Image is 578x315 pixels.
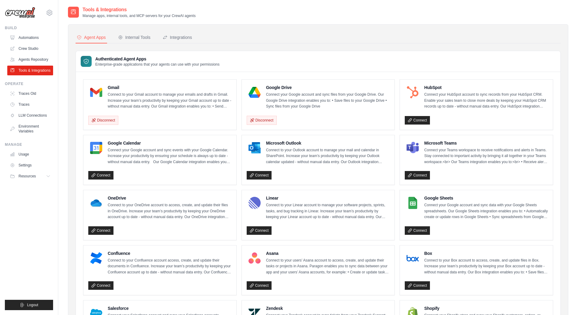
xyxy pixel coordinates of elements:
[108,250,232,256] h4: Confluence
[248,86,261,98] img: Google Drive Logo
[424,195,548,201] h4: Google Sheets
[19,174,36,179] span: Resources
[117,32,152,43] button: Internal Tools
[247,281,272,290] a: Connect
[266,250,390,256] h4: Asana
[5,142,53,147] div: Manage
[405,116,430,125] a: Connect
[7,66,53,75] a: Tools & Integrations
[407,252,419,264] img: Box Logo
[407,197,419,209] img: Google Sheets Logo
[5,81,53,86] div: Operate
[266,84,390,91] h4: Google Drive
[5,7,35,19] img: Logo
[90,142,102,154] img: Google Calendar Logo
[83,13,196,18] p: Manage apps, internal tools, and MCP servers for your CrewAI agents
[88,281,113,290] a: Connect
[424,84,548,91] h4: HubSpot
[108,258,232,276] p: Connect to your Confluence account access, create, and update their documents in Confluence. Incr...
[424,250,548,256] h4: Box
[405,171,430,180] a: Connect
[266,147,390,165] p: Connect to your Outlook account to manage your mail and calendar in SharePoint. Increase your tea...
[77,34,106,40] div: Agent Apps
[247,116,277,125] button: Disconnect
[27,303,38,307] span: Logout
[108,305,232,311] h4: Salesforce
[88,226,113,235] a: Connect
[7,111,53,120] a: LLM Connections
[266,140,390,146] h4: Microsoft Outlook
[108,202,232,220] p: Connect to your OneDrive account to access, create, and update their files in OneDrive. Increase ...
[90,86,102,98] img: Gmail Logo
[266,258,390,276] p: Connect to your users’ Asana account to access, create, and update their tasks or projects in Asa...
[7,33,53,43] a: Automations
[405,281,430,290] a: Connect
[90,197,102,209] img: OneDrive Logo
[248,252,261,264] img: Asana Logo
[248,197,261,209] img: Linear Logo
[424,140,548,146] h4: Microsoft Teams
[407,86,419,98] img: HubSpot Logo
[407,142,419,154] img: Microsoft Teams Logo
[118,34,150,40] div: Internal Tools
[108,92,232,110] p: Connect to your Gmail account to manage your emails and drafts in Gmail. Increase your team’s pro...
[5,26,53,30] div: Build
[424,92,548,110] p: Connect your HubSpot account to sync records from your HubSpot CRM. Enable your sales team to clo...
[7,160,53,170] a: Settings
[95,62,220,67] p: Enterprise-grade applications that your agents can use with your permissions
[7,171,53,181] button: Resources
[88,171,113,180] a: Connect
[83,6,196,13] h2: Tools & Integrations
[266,195,390,201] h4: Linear
[424,202,548,220] p: Connect your Google account and sync data with your Google Sheets spreadsheets. Our Google Sheets...
[7,122,53,136] a: Environment Variables
[108,147,232,165] p: Connect your Google account and sync events with your Google Calendar. Increase your productivity...
[7,149,53,159] a: Usage
[424,258,548,276] p: Connect to your Box account to access, create, and update files in Box. Increase your team’s prod...
[266,305,390,311] h4: Zendesk
[247,171,272,180] a: Connect
[405,226,430,235] a: Connect
[76,32,107,43] button: Agent Apps
[108,84,232,91] h4: Gmail
[7,100,53,109] a: Traces
[7,89,53,98] a: Traces Old
[108,195,232,201] h4: OneDrive
[266,92,390,110] p: Connect your Google account and sync files from your Google Drive. Our Google Drive integration e...
[90,252,102,264] img: Confluence Logo
[7,44,53,53] a: Crew Studio
[88,116,118,125] button: Disconnect
[424,147,548,165] p: Connect your Teams workspace to receive notifications and alerts in Teams. Stay connected to impo...
[247,226,272,235] a: Connect
[248,142,261,154] img: Microsoft Outlook Logo
[266,202,390,220] p: Connect to your Linear account to manage your software projects, sprints, tasks, and bug tracking...
[95,56,220,62] h3: Authenticated Agent Apps
[5,300,53,310] button: Logout
[108,140,232,146] h4: Google Calendar
[161,32,193,43] button: Integrations
[7,55,53,64] a: Agents Repository
[163,34,192,40] div: Integrations
[424,305,548,311] h4: Shopify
